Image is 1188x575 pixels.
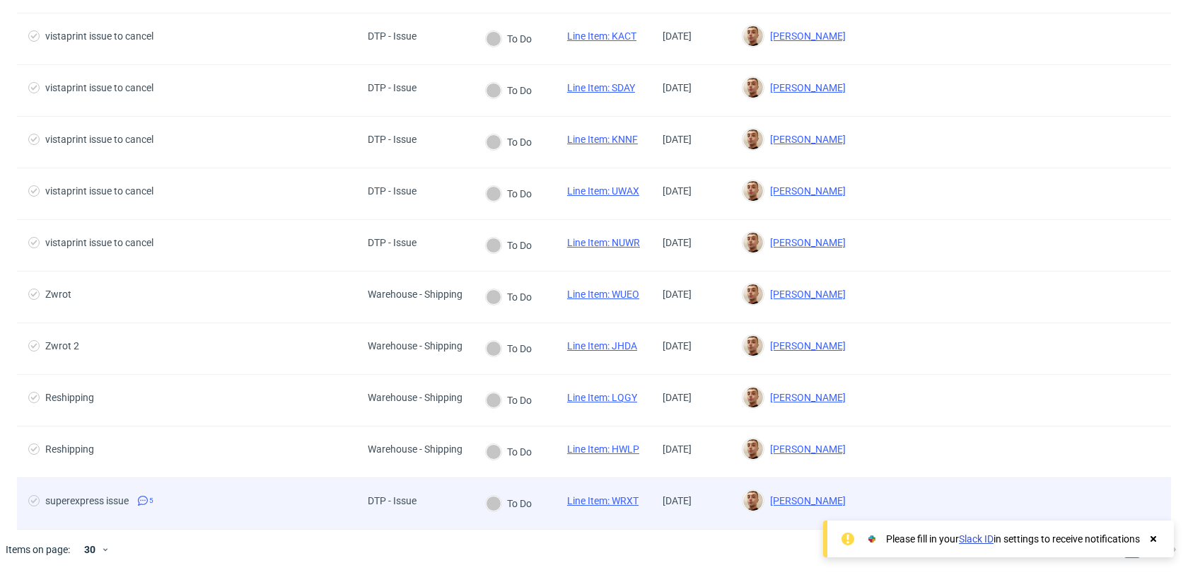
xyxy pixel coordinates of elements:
span: [DATE] [663,443,692,455]
a: Line Item: JHDA [567,340,637,352]
div: vistaprint issue to cancel [45,237,153,248]
a: Line Item: WRXT [567,495,639,506]
span: [DATE] [663,289,692,300]
span: [DATE] [663,495,692,506]
span: [PERSON_NAME] [764,134,846,145]
div: Please fill in your in settings to receive notifications [886,532,1140,546]
img: Bartłomiej Leśniczuk [743,284,763,304]
div: Warehouse - Shipping [368,443,462,455]
span: [DATE] [663,134,692,145]
span: [DATE] [663,185,692,197]
a: Line Item: KACT [567,30,636,42]
span: [PERSON_NAME] [764,82,846,93]
img: Bartłomiej Leśniczuk [743,129,763,149]
div: To Do [486,83,532,98]
div: To Do [486,238,532,253]
a: Line Item: WUEO [567,289,639,300]
div: vistaprint issue to cancel [45,82,153,93]
a: Line Item: KNNF [567,134,638,145]
div: Zwrot 2 [45,340,79,352]
span: Items on page: [6,542,70,557]
span: [PERSON_NAME] [764,185,846,197]
div: DTP - Issue [368,495,417,506]
div: To Do [486,186,532,202]
span: [PERSON_NAME] [764,340,846,352]
a: Line Item: SDAY [567,82,635,93]
span: [PERSON_NAME] [764,30,846,42]
div: DTP - Issue [368,237,417,248]
div: superexpress issue [45,495,129,506]
a: Line Item: UWAX [567,185,639,197]
img: Slack [865,532,879,546]
div: DTP - Issue [368,185,417,197]
div: Reshipping [45,443,94,455]
div: vistaprint issue to cancel [45,185,153,197]
div: To Do [486,31,532,47]
span: [DATE] [663,392,692,403]
div: DTP - Issue [368,30,417,42]
img: Bartłomiej Leśniczuk [743,388,763,407]
span: 5 [149,495,153,506]
div: Warehouse - Shipping [368,289,462,300]
div: vistaprint issue to cancel [45,134,153,145]
div: To Do [486,289,532,305]
img: Bartłomiej Leśniczuk [743,78,763,98]
img: Bartłomiej Leśniczuk [743,491,763,511]
div: 30 [76,540,101,559]
div: Warehouse - Shipping [368,340,462,352]
span: [DATE] [663,340,692,352]
img: Bartłomiej Leśniczuk [743,233,763,252]
span: [PERSON_NAME] [764,392,846,403]
div: To Do [486,341,532,356]
span: [DATE] [663,237,692,248]
img: Bartłomiej Leśniczuk [743,181,763,201]
div: To Do [486,444,532,460]
div: To Do [486,134,532,150]
div: Zwrot [45,289,71,300]
a: Line Item: HWLP [567,443,639,455]
span: [PERSON_NAME] [764,495,846,506]
div: Warehouse - Shipping [368,392,462,403]
div: Reshipping [45,392,94,403]
div: DTP - Issue [368,134,417,145]
div: DTP - Issue [368,82,417,93]
a: Slack ID [959,533,994,545]
img: Bartłomiej Leśniczuk [743,26,763,46]
span: [PERSON_NAME] [764,289,846,300]
a: Line Item: NUWR [567,237,640,248]
img: Bartłomiej Leśniczuk [743,439,763,459]
div: To Do [486,496,532,511]
span: [DATE] [663,82,692,93]
div: vistaprint issue to cancel [45,30,153,42]
span: [DATE] [663,30,692,42]
img: Bartłomiej Leśniczuk [743,336,763,356]
div: To Do [486,393,532,408]
span: [PERSON_NAME] [764,237,846,248]
span: [PERSON_NAME] [764,443,846,455]
a: Line Item: LQGY [567,392,637,403]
